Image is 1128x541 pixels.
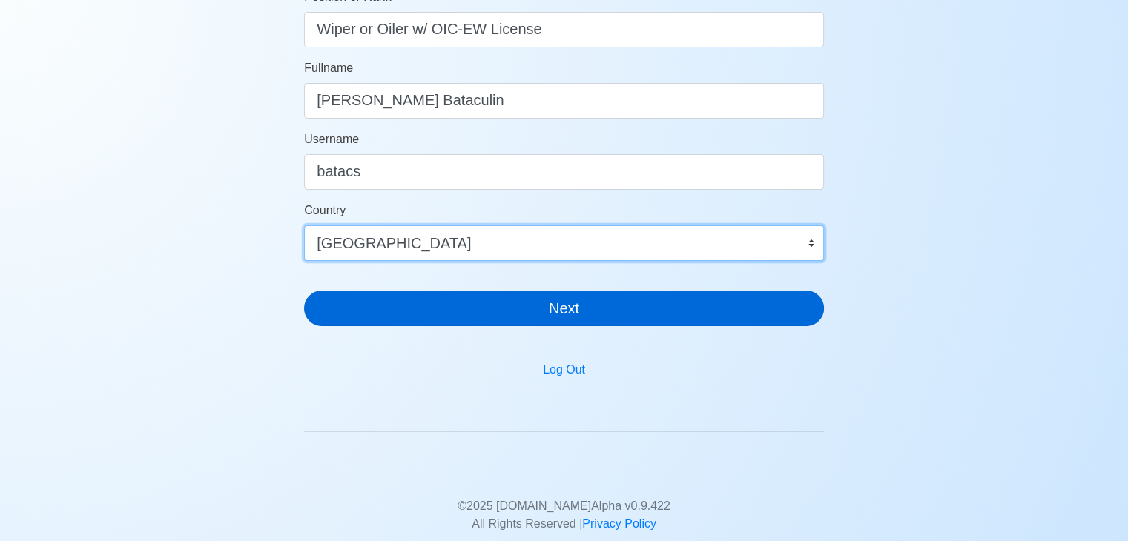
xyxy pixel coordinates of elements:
[304,291,824,326] button: Next
[304,202,346,219] label: Country
[304,12,824,47] input: ex. 2nd Officer w/Master License
[304,62,353,74] span: Fullname
[582,517,656,530] a: Privacy Policy
[304,133,359,145] span: Username
[304,83,824,119] input: Your Fullname
[533,356,595,384] button: Log Out
[315,479,813,533] p: © 2025 [DOMAIN_NAME] Alpha v 0.9.422 All Rights Reserved |
[304,154,824,190] input: Ex. donaldcris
